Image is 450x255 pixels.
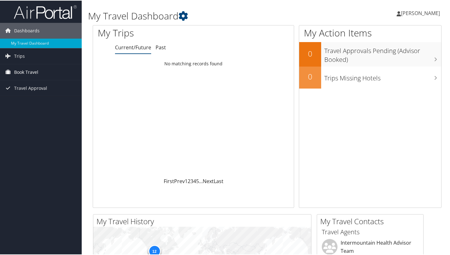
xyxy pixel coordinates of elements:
[401,9,440,16] span: [PERSON_NAME]
[397,3,446,22] a: [PERSON_NAME]
[115,43,151,50] a: Current/Future
[174,177,185,184] a: Prev
[156,43,166,50] a: Past
[299,26,441,39] h1: My Action Items
[322,227,419,236] h3: Travel Agents
[14,48,25,63] span: Trips
[98,26,206,39] h1: My Trips
[320,215,423,226] h2: My Travel Contacts
[14,4,77,19] img: airportal-logo.png
[214,177,223,184] a: Last
[88,9,327,22] h1: My Travel Dashboard
[14,64,38,79] span: Book Travel
[14,22,40,38] span: Dashboards
[14,80,47,95] span: Travel Approval
[188,177,190,184] a: 2
[324,43,441,63] h3: Travel Approvals Pending (Advisor Booked)
[324,70,441,82] h3: Trips Missing Hotels
[199,177,203,184] span: …
[196,177,199,184] a: 5
[96,215,311,226] h2: My Travel History
[299,48,321,58] h2: 0
[203,177,214,184] a: Next
[299,66,441,88] a: 0Trips Missing Hotels
[190,177,193,184] a: 3
[93,57,294,69] td: No matching records found
[193,177,196,184] a: 4
[299,71,321,81] h2: 0
[299,41,441,66] a: 0Travel Approvals Pending (Advisor Booked)
[185,177,188,184] a: 1
[164,177,174,184] a: First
